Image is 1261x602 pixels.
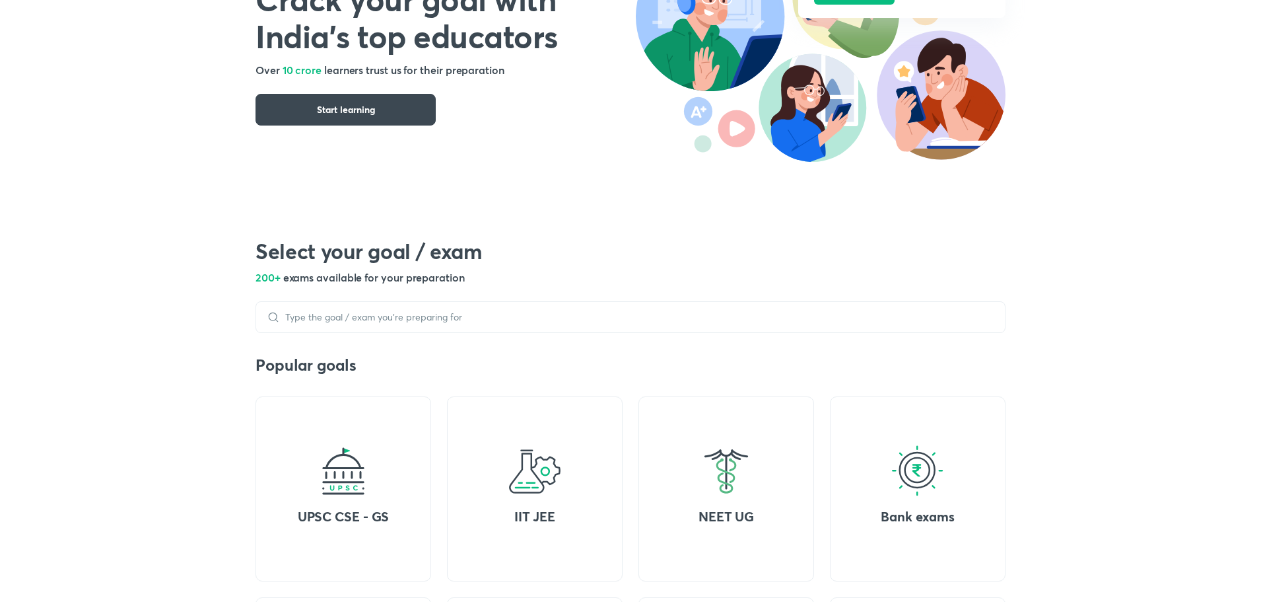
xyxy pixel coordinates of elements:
[649,508,803,525] h4: NEET UG
[508,445,561,498] img: goal-icon
[458,508,612,525] h4: IIT JEE
[317,445,370,498] img: goal-icon
[256,270,1005,285] h5: 200+
[256,354,1005,375] h3: Popular goals
[283,63,322,77] span: 10 crore
[891,445,944,498] img: goal-icon
[256,94,436,126] button: Start learning
[266,508,421,525] h4: UPSC CSE - GS
[700,445,753,498] img: goal-icon
[256,62,636,78] h5: Over learners trust us for their preparation
[840,508,995,525] h4: Bank exams
[283,270,465,284] span: exams available for your preparation
[280,312,994,322] input: Type the goal / exam you’re preparing for
[317,103,375,116] span: Start learning
[256,238,1005,264] h2: Select your goal / exam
